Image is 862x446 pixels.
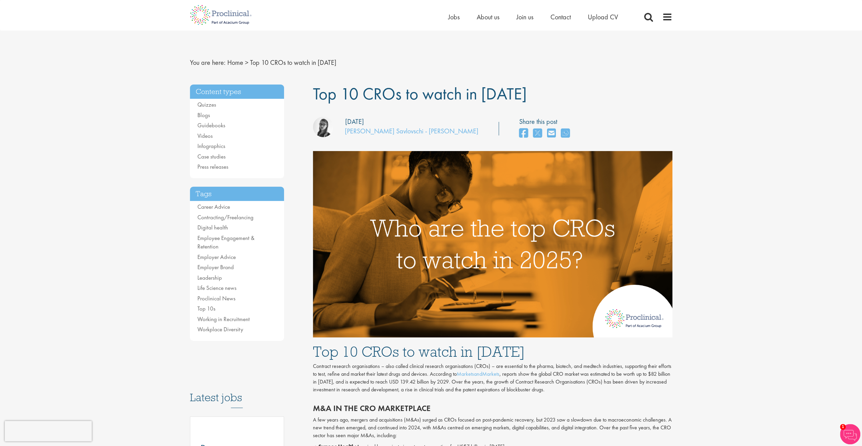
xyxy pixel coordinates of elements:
a: Employer Advice [197,253,236,261]
a: Case studies [197,153,226,160]
span: You are here: [190,58,226,67]
a: Guidebooks [197,122,225,129]
a: Career Advice [197,203,230,210]
label: Share this post [519,117,573,127]
h3: Tags [190,187,284,201]
a: Press releases [197,163,228,170]
h1: Top 10 CROs to watch in [DATE] [313,344,672,359]
a: Blogs [197,111,210,119]
a: Employee Engagement & Retention [197,234,254,250]
p: A few years ago, mergers and acquisitions (M&As) surged as CROs focused on post-pandemic recovery... [313,416,672,440]
a: Infographics [197,142,225,150]
span: 1 [840,424,846,430]
img: Theodora Savlovschi - Wicks [313,117,333,137]
a: Upload CV [588,13,618,21]
h2: M&A in the CRO marketplace [313,404,672,413]
p: Contract research organisations – also called clinical research organisations (CROs) – are essent... [313,363,672,393]
h3: Latest jobs [190,375,284,408]
span: Top 10 CROs to watch in [DATE] [250,58,336,67]
a: MarketsandMarkets [457,370,499,377]
a: Videos [197,132,213,140]
h3: Content types [190,85,284,99]
a: breadcrumb link [227,58,243,67]
a: Top 10s [197,305,215,312]
a: Quizzes [197,101,216,108]
a: Life Science news [197,284,236,292]
a: share on twitter [533,126,542,141]
span: Top 10 CROs to watch in [DATE] [313,83,527,105]
span: > [245,58,248,67]
a: Employer Brand [197,263,234,271]
iframe: reCAPTCHA [5,421,92,441]
a: share on email [547,126,556,141]
a: Jobs [448,13,460,21]
a: Workplace Diversity [197,326,243,333]
a: [PERSON_NAME] Savlovschi - [PERSON_NAME] [345,127,478,135]
img: Top 10 CROs 2025| Proclinical [313,151,672,337]
a: Contracting/Freelancing [197,213,253,221]
a: Leadership [197,274,222,281]
a: share on facebook [519,126,528,141]
a: About us [477,13,499,21]
a: Digital health [197,224,228,231]
a: Working in Recruitment [197,315,250,323]
img: Chatbot [840,424,860,444]
a: Contact [550,13,571,21]
a: share on whats app [561,126,570,141]
a: Proclinical News [197,295,235,302]
a: Join us [516,13,533,21]
div: [DATE] [345,117,364,127]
